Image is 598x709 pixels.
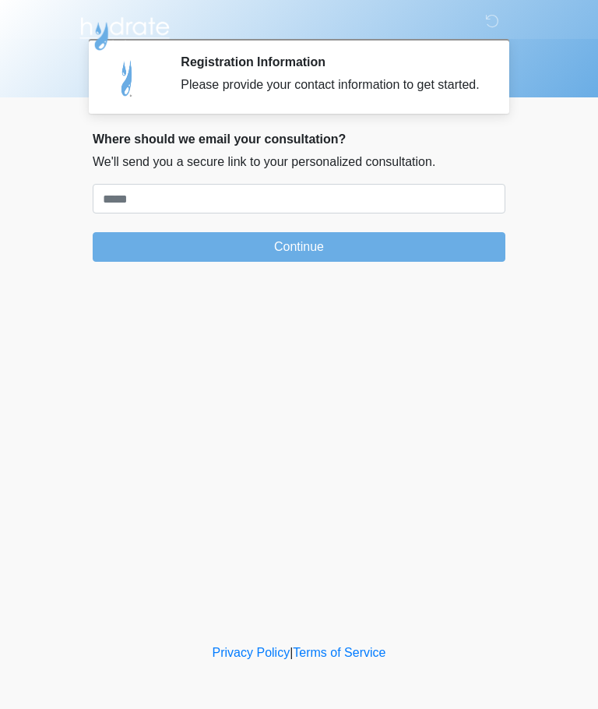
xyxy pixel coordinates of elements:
[181,76,482,94] div: Please provide your contact information to get started.
[290,646,293,659] a: |
[93,153,505,171] p: We'll send you a secure link to your personalized consultation.
[93,132,505,146] h2: Where should we email your consultation?
[77,12,172,51] img: Hydrate IV Bar - Arcadia Logo
[104,55,151,101] img: Agent Avatar
[213,646,290,659] a: Privacy Policy
[93,232,505,262] button: Continue
[293,646,385,659] a: Terms of Service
